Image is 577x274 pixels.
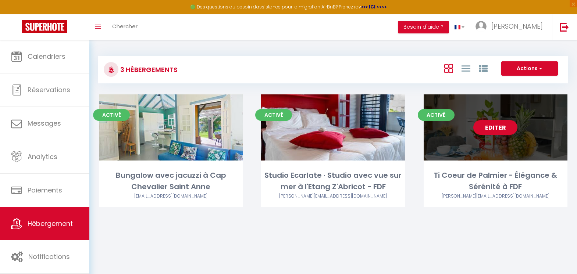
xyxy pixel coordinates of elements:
[28,185,62,195] span: Paiements
[491,22,543,31] span: [PERSON_NAME]
[424,170,567,193] div: Ti Coeur de Palmier - Élégance & Sérénité à FDF
[473,120,517,135] a: Editer
[398,21,449,33] button: Besoin d'aide ?
[479,62,488,74] a: Vue par Groupe
[28,152,57,161] span: Analytics
[501,61,558,76] button: Actions
[118,61,178,78] h3: 3 Hébergements
[476,21,487,32] img: ...
[470,14,552,40] a: ... [PERSON_NAME]
[444,62,453,74] a: Vue en Box
[99,193,243,200] div: Airbnb
[255,109,292,121] span: Activé
[28,219,73,228] span: Hébergement
[93,109,130,121] span: Activé
[28,119,61,128] span: Messages
[107,14,143,40] a: Chercher
[361,4,387,10] a: >>> ICI <<<<
[560,22,569,32] img: logout
[99,170,243,193] div: Bungalow avec jacuzzi à Cap Chevalier Saint Anne
[22,20,67,33] img: Super Booking
[418,109,455,121] span: Activé
[28,85,70,94] span: Réservations
[462,62,470,74] a: Vue en Liste
[261,193,405,200] div: Airbnb
[424,193,567,200] div: Airbnb
[112,22,138,30] span: Chercher
[28,52,65,61] span: Calendriers
[28,252,70,261] span: Notifications
[261,170,405,193] div: Studio Ecarlate · Studio avec vue sur mer à l'Etang Z'Abricot - FDF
